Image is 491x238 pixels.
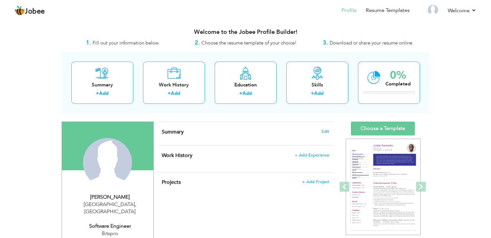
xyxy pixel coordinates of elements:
[62,29,430,35] h3: Welcome to the Jobee Profile Builder!
[67,201,153,216] div: [GEOGRAPHIC_DATA] [GEOGRAPHIC_DATA]
[148,82,200,88] div: Work History
[25,8,45,15] span: Jobee
[162,152,329,159] h4: This helps to show the companies you have worked for.
[86,39,91,47] strong: 1.
[96,90,99,97] label: +
[385,81,411,87] div: Completed
[366,7,410,14] a: Resume Templates
[292,82,343,88] div: Skills
[162,128,184,135] span: Summary
[195,39,200,47] strong: 2.
[15,5,45,16] a: Jobee
[135,201,136,208] span: ,
[428,5,438,15] img: Profile Img
[323,39,328,47] strong: 3.
[330,40,414,46] span: Download or share your resume online.
[15,5,25,16] img: jobee.io
[201,40,297,46] span: Choose the resume template of your choice!
[220,82,271,88] div: Education
[242,90,252,96] a: Add
[93,40,160,46] span: Fill out your information below.
[311,90,314,97] label: +
[67,223,153,230] div: software engineer
[162,179,329,185] h4: This helps to highlight the project, tools and skills you have worked on.
[314,90,323,96] a: Add
[67,230,153,237] div: Bitspro
[342,7,357,14] a: Profile
[302,180,329,184] span: + Add Project
[239,90,242,97] label: +
[67,193,153,201] div: [PERSON_NAME]
[168,90,171,97] label: +
[99,90,108,96] a: Add
[322,129,329,134] span: Edit
[351,122,415,135] a: Choose a Template
[162,152,192,159] span: Work History
[295,153,329,157] span: + Add Experience
[162,129,329,135] h4: Adding a summary is a quick and easy way to highlight your experience and interests.
[385,70,411,81] div: 0%
[162,179,181,186] span: Projects
[448,7,476,15] a: Welcome
[77,82,128,88] div: Summary
[171,90,180,96] a: Add
[83,138,132,187] img: Wasif Abbas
